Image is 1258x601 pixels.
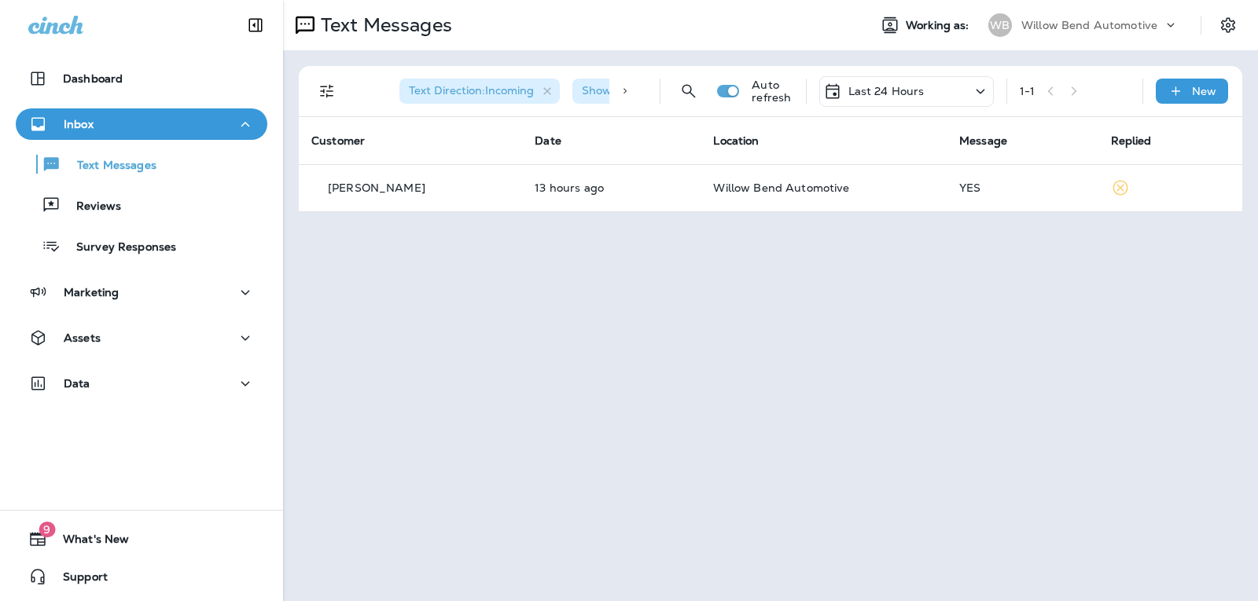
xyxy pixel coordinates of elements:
[64,118,94,130] p: Inbox
[409,83,534,97] span: Text Direction : Incoming
[1214,11,1242,39] button: Settings
[16,63,267,94] button: Dashboard
[314,13,452,37] p: Text Messages
[16,108,267,140] button: Inbox
[16,229,267,262] button: Survey Responses
[713,134,759,148] span: Location
[16,368,267,399] button: Data
[311,75,343,107] button: Filters
[1192,85,1216,97] p: New
[572,79,797,104] div: Show Start/Stop/Unsubscribe:true
[16,277,267,308] button: Marketing
[63,72,123,85] p: Dashboard
[64,332,101,344] p: Assets
[1020,85,1035,97] div: 1 - 1
[328,181,425,194] p: [PERSON_NAME]
[16,189,267,222] button: Reviews
[399,79,560,104] div: Text Direction:Incoming
[64,377,90,390] p: Data
[906,19,973,32] span: Working as:
[47,570,108,589] span: Support
[959,134,1007,148] span: Message
[61,200,121,214] p: Reviews
[16,322,267,354] button: Assets
[61,159,156,174] p: Text Messages
[311,134,365,148] span: Customer
[959,181,1085,194] div: YES
[752,79,793,104] p: Auto refresh
[1111,134,1152,148] span: Replied
[16,523,267,555] button: 9What's New
[673,75,704,107] button: Search Messages
[16,148,267,181] button: Text Messages
[713,181,849,195] span: Willow Bend Automotive
[234,9,278,41] button: Collapse Sidebar
[39,522,55,537] span: 9
[535,181,688,194] p: Sep 23, 2025 06:16 PM
[535,134,561,148] span: Date
[64,286,119,299] p: Marketing
[988,13,1012,37] div: WB
[582,83,771,97] span: Show Start/Stop/Unsubscribe : true
[848,85,925,97] p: Last 24 Hours
[61,240,176,255] p: Survey Responses
[47,533,129,552] span: What's New
[16,561,267,592] button: Support
[1021,19,1157,31] p: Willow Bend Automotive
